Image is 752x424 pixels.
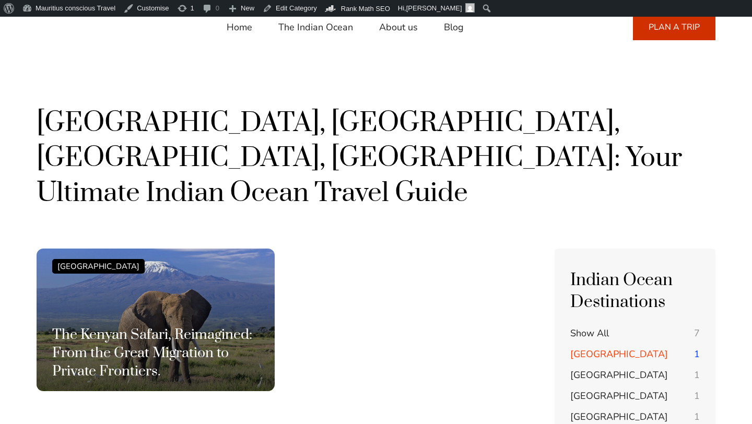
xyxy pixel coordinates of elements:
[570,410,700,423] a: [GEOGRAPHIC_DATA] 1
[379,15,418,40] a: About us
[570,410,668,423] span: [GEOGRAPHIC_DATA]
[633,14,715,40] a: PLAN A TRIP
[570,369,700,382] a: [GEOGRAPHIC_DATA] 1
[570,348,668,360] span: [GEOGRAPHIC_DATA]
[694,327,700,340] span: 7
[570,269,700,313] h4: Indian Ocean Destinations
[570,390,668,402] span: [GEOGRAPHIC_DATA]
[694,348,700,361] span: 1
[694,390,700,403] span: 1
[570,327,700,340] a: Show All 7
[52,259,145,274] div: [GEOGRAPHIC_DATA]
[694,369,700,382] span: 1
[570,327,609,339] span: Show All
[278,15,353,40] a: The Indian Ocean
[570,369,668,381] span: [GEOGRAPHIC_DATA]
[406,4,462,12] span: [PERSON_NAME]
[37,249,275,402] a: [GEOGRAPHIC_DATA] The Kenyan Safari, Reimagined: From the Great Migration to Private Frontiers.
[694,410,700,423] span: 1
[570,348,700,361] a: [GEOGRAPHIC_DATA] 1
[227,15,252,40] a: Home
[341,5,390,13] span: Rank Math SEO
[37,105,715,211] h1: [GEOGRAPHIC_DATA], [GEOGRAPHIC_DATA], [GEOGRAPHIC_DATA], [GEOGRAPHIC_DATA]: Your Ultimate Indian ...
[444,15,464,40] a: Blog
[570,390,700,403] a: [GEOGRAPHIC_DATA] 1
[52,326,259,381] h3: The Kenyan Safari, Reimagined: From the Great Migration to Private Frontiers.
